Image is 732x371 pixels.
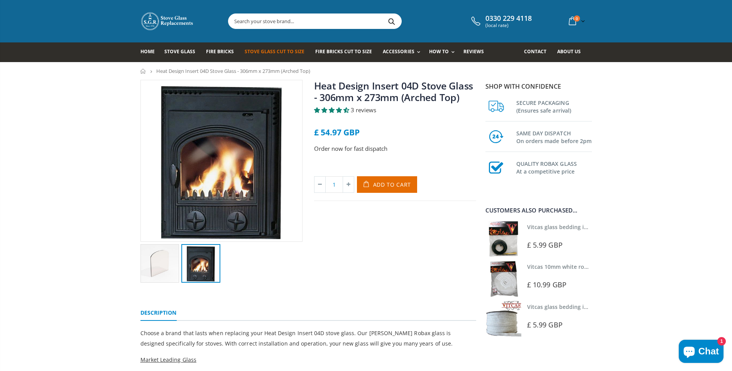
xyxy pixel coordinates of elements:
a: Fire Bricks Cut To Size [315,42,378,62]
a: How To [429,42,458,62]
span: About us [557,48,581,55]
span: Home [140,48,155,55]
span: Reviews [463,48,484,55]
span: Heat Design Insert 04D Stove Glass - 306mm x 273mm (Arched Top) [156,67,310,74]
a: Home [140,69,146,74]
h3: SECURE PACKAGING (Ensures safe arrival) [516,98,592,115]
span: Choose a brand that lasts when replacing your Heat Design Insert 04D stove glass. Our [PERSON_NAM... [140,329,453,347]
span: 3 reviews [351,106,376,114]
img: Vitcas white rope, glue and gloves kit 10mm [485,261,521,297]
span: Stove Glass Cut To Size [245,48,304,55]
span: Contact [524,48,546,55]
span: 4.33 stars [314,106,351,114]
a: Vitcas glass bedding in tape - 2mm x 15mm x 2 meters (White) [527,303,691,310]
span: 0 [574,15,580,22]
span: Fire Bricks [206,48,234,55]
span: £ 10.99 GBP [527,280,566,289]
p: Order now for fast dispatch [314,144,476,153]
a: Accessories [383,42,424,62]
a: Contact [524,42,552,62]
h3: QUALITY ROBAX GLASS At a competitive price [516,159,592,175]
span: £ 5.99 GBP [527,240,563,250]
a: Vitcas 10mm white rope kit - includes rope seal and glue! [527,263,678,270]
a: Home [140,42,161,62]
a: Stove Glass [164,42,201,62]
span: Accessories [383,48,414,55]
a: Heat Design Insert 04D Stove Glass - 306mm x 273mm (Arched Top) [314,79,473,104]
a: 0330 229 4118 (local rate) [469,14,532,28]
img: Vitcas stove glass bedding in tape [485,301,521,337]
span: (local rate) [485,23,532,28]
p: Shop with confidence [485,82,592,91]
a: Stove Glass Cut To Size [245,42,310,62]
img: Heat_Design_Insert_04D_Stove_800x_crop_center.webp [141,80,302,241]
span: Market Leading Glass [140,356,196,363]
inbox-online-store-chat: Shopify online store chat [676,340,726,365]
a: 0 [566,13,587,29]
a: Description [140,305,177,321]
img: gradualarchedtopstoveglass_315840e6-d220-4fc1-a74e-1509915700a1_150x150.webp [140,244,179,283]
span: Stove Glass [164,48,195,55]
span: How To [429,48,449,55]
a: Vitcas glass bedding in tape - 2mm x 10mm x 2 meters [527,223,671,231]
span: Add to Cart [373,181,411,188]
span: Fire Bricks Cut To Size [315,48,372,55]
img: Heat_Design_Insert_04D_Stove_150x150.webp [181,244,220,283]
div: Customers also purchased... [485,207,592,213]
a: About us [557,42,587,62]
span: £ 54.97 GBP [314,127,360,138]
span: £ 5.99 GBP [527,320,563,329]
img: Vitcas stove glass bedding in tape [485,221,521,257]
input: Search your stove brand... [228,14,488,29]
img: Stove Glass Replacement [140,12,194,31]
span: 0330 229 4118 [485,14,532,23]
a: Reviews [463,42,490,62]
button: Search [383,14,401,29]
h3: SAME DAY DISPATCH On orders made before 2pm [516,128,592,145]
a: Fire Bricks [206,42,240,62]
button: Add to Cart [357,176,418,193]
